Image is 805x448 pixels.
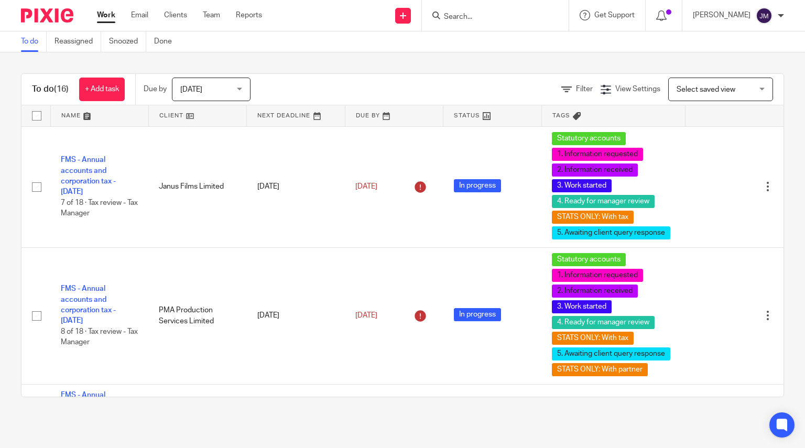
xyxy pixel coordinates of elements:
span: Statutory accounts [552,132,626,145]
span: 1. Information requested [552,148,643,161]
span: [DATE] [180,86,202,93]
span: 1. Information requested [552,269,643,282]
td: Janus Films Limited [148,126,246,247]
a: To do [21,31,47,52]
span: Get Support [594,12,635,19]
span: 8 of 18 · Tax review - Tax Manager [61,328,138,346]
h1: To do [32,84,69,95]
input: Search [443,13,537,22]
a: FMS - Annual accounts and corporation tax - [DATE] [61,156,116,195]
span: Filter [576,85,593,93]
span: [DATE] [355,183,377,190]
a: Reports [236,10,262,20]
td: PMA Production Services Limited [148,247,246,384]
img: Pixie [21,8,73,23]
a: Work [97,10,115,20]
span: Statutory accounts [552,253,626,266]
p: [PERSON_NAME] [693,10,750,20]
span: 3. Work started [552,179,612,192]
a: Clients [164,10,187,20]
span: 5. Awaiting client query response [552,347,670,360]
a: Done [154,31,180,52]
span: 4. Ready for manager review [552,316,655,329]
p: Due by [144,84,167,94]
a: FMS - Annual accounts and corporation tax - [DATE] [61,285,116,324]
span: 5. Awaiting client query response [552,226,670,239]
span: 4. Ready for manager review [552,195,655,208]
img: svg%3E [756,7,773,24]
span: In progress [454,308,501,321]
a: Team [203,10,220,20]
span: (16) [54,85,69,93]
a: FMS - Annual accounts and corporation tax - [DATE] [61,391,116,431]
td: [DATE] [247,126,345,247]
span: View Settings [615,85,660,93]
span: 3. Work started [552,300,612,313]
span: 2. Information received [552,163,638,177]
span: 7 of 18 · Tax review - Tax Manager [61,199,138,217]
a: Reassigned [55,31,101,52]
span: [DATE] [355,312,377,319]
span: STATS ONLY: With tax [552,211,634,224]
span: STATS ONLY: With partner [552,363,648,376]
span: In progress [454,179,501,192]
a: + Add task [79,78,125,101]
span: 2. Information received [552,285,638,298]
a: Email [131,10,148,20]
span: Tags [552,113,570,118]
td: [DATE] [247,247,345,384]
a: Snoozed [109,31,146,52]
span: STATS ONLY: With tax [552,332,634,345]
span: Select saved view [677,86,735,93]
